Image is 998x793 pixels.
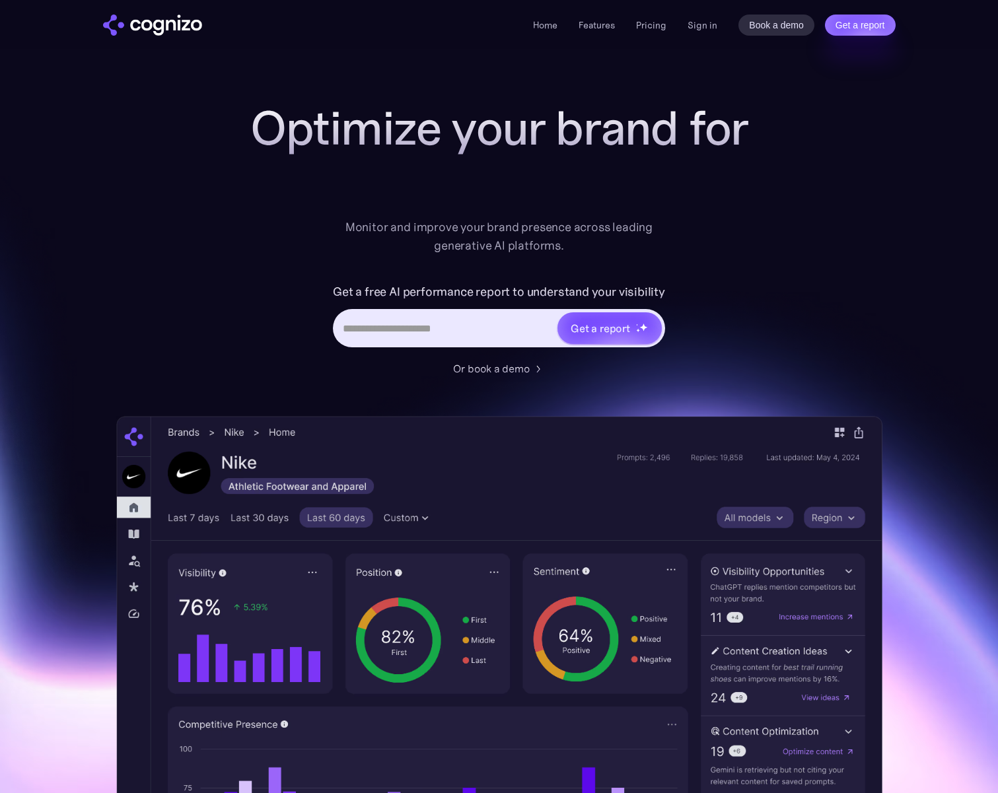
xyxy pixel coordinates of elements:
div: Or book a demo [453,361,530,376]
a: Book a demo [738,15,814,36]
a: Sign in [688,17,717,33]
a: Features [579,19,615,31]
img: star [636,324,638,326]
img: cognizo logo [103,15,202,36]
form: Hero URL Input Form [333,281,665,354]
a: Or book a demo [453,361,546,376]
a: Get a reportstarstarstar [556,311,663,345]
a: Pricing [636,19,666,31]
a: home [103,15,202,36]
div: Get a report [571,320,630,336]
img: star [639,323,648,331]
h1: Optimize your brand for [235,102,764,155]
a: Home [533,19,557,31]
div: Monitor and improve your brand presence across leading generative AI platforms. [337,218,662,255]
a: Get a report [825,15,896,36]
img: star [636,328,641,333]
label: Get a free AI performance report to understand your visibility [333,281,665,302]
